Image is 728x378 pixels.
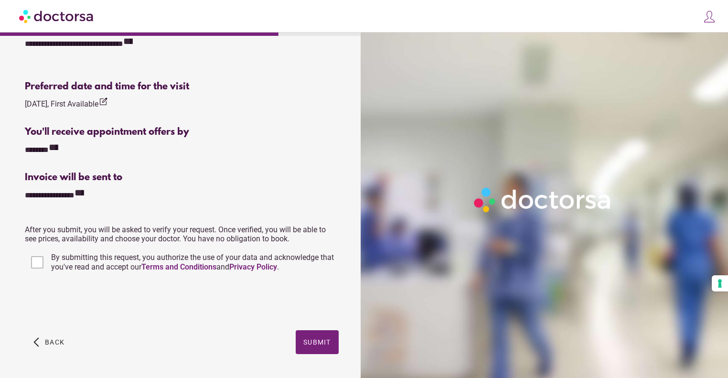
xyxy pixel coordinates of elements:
[45,338,64,346] span: Back
[303,338,331,346] span: Submit
[30,330,68,354] button: arrow_back_ios Back
[229,262,277,271] a: Privacy Policy
[25,283,170,321] iframe: reCAPTCHA
[98,97,108,107] i: edit_square
[712,275,728,292] button: Your consent preferences for tracking technologies
[25,81,338,92] div: Preferred date and time for the visit
[19,5,95,27] img: Doctorsa.com
[25,172,338,183] div: Invoice will be sent to
[141,262,216,271] a: Terms and Conditions
[51,253,334,271] span: By submitting this request, you authorize the use of your data and acknowledge that you've read a...
[25,225,338,243] p: After you submit, you will be asked to verify your request. Once verified, you will be able to se...
[25,97,108,110] div: [DATE], First Available
[296,330,339,354] button: Submit
[703,10,716,23] img: icons8-customer-100.png
[470,184,616,216] img: Logo-Doctorsa-trans-White-partial-flat.png
[25,127,338,138] div: You'll receive appointment offers by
